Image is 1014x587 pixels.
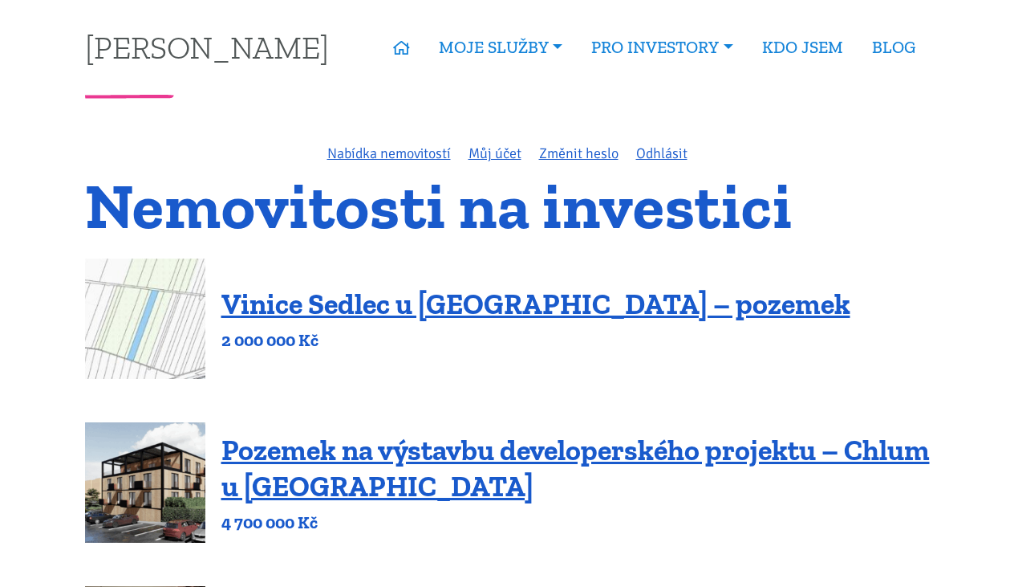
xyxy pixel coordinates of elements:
[85,179,930,233] h1: Nemovitosti na investici
[858,29,930,66] a: BLOG
[85,31,329,63] a: [PERSON_NAME]
[539,145,619,162] a: Změnit heslo
[221,512,930,534] p: 4 700 000 Kč
[636,145,687,162] a: Odhlásit
[748,29,858,66] a: KDO JSEM
[424,29,577,66] a: MOJE SLUŽBY
[577,29,747,66] a: PRO INVESTORY
[221,287,850,321] a: Vinice Sedlec u [GEOGRAPHIC_DATA] – pozemek
[468,145,521,162] a: Můj účet
[327,145,451,162] a: Nabídka nemovitostí
[221,433,930,503] a: Pozemek na výstavbu developerského projektu – Chlum u [GEOGRAPHIC_DATA]
[221,329,850,352] p: 2 000 000 Kč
